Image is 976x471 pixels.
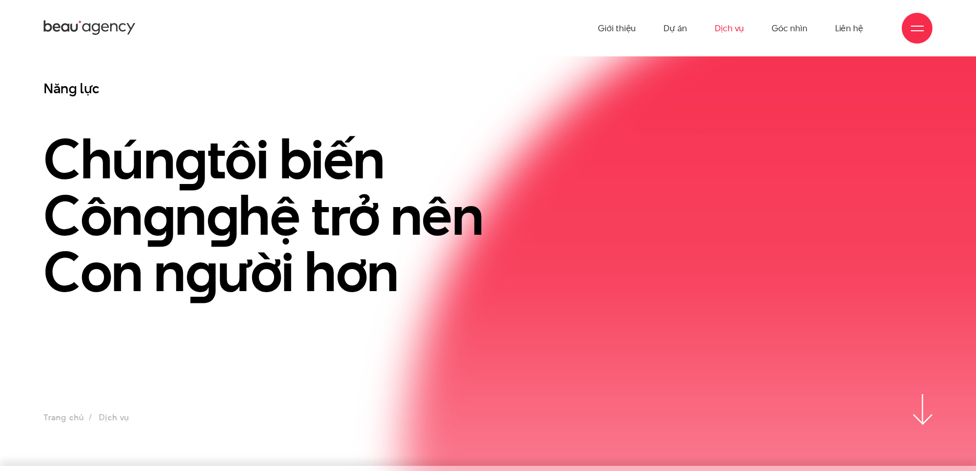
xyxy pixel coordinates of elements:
[185,233,218,310] en: g
[206,177,239,254] en: g
[44,79,704,97] h3: Năng lực
[175,120,207,197] en: g
[44,131,704,300] h1: Chún tôi biến Côn n hệ trở nên Con n ười hơn
[44,412,84,423] a: Trang chủ
[143,177,175,254] en: g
